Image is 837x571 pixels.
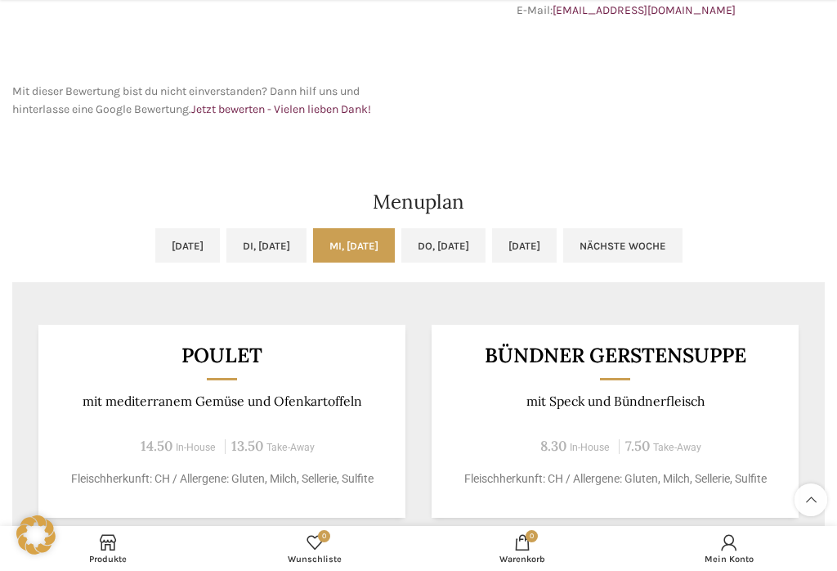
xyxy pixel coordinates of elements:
div: My cart [418,530,626,567]
a: 0 Warenkorb [418,530,626,567]
span: Take-Away [266,442,315,453]
p: mit mediterranem Gemüse und Ofenkartoffeln [59,393,386,409]
span: 0 [318,530,330,542]
h3: POULET [59,345,386,366]
a: Di, [DATE] [226,228,307,263]
span: 7.50 [625,437,650,455]
a: Do, [DATE] [401,228,486,263]
p: Fleischherkunft: CH / Allergene: Gluten, Milch, Sellerie, Sulfite [452,470,779,488]
h3: Bündner Gerstensuppe [452,345,779,366]
a: Mein Konto [626,530,834,567]
span: Produkte [12,554,204,564]
span: 13.50 [231,437,263,455]
p: mit Speck und Bündnerfleisch [452,393,779,409]
a: [EMAIL_ADDRESS][DOMAIN_NAME] [553,3,736,17]
span: Warenkorb [427,554,618,564]
span: Wunschliste [220,554,411,564]
a: Produkte [4,530,212,567]
span: In-House [176,442,216,453]
span: 0 [526,530,538,542]
a: 0 Wunschliste [212,530,419,567]
span: In-House [570,442,610,453]
p: Fleischherkunft: CH / Allergene: Gluten, Milch, Sellerie, Sulfite [59,470,386,488]
a: Jetzt bewerten - Vielen lieben Dank! [191,102,371,116]
h2: Menuplan [12,192,825,212]
span: Mein Konto [634,554,826,564]
a: Mi, [DATE] [313,228,395,263]
span: Take-Away [653,442,701,453]
div: Meine Wunschliste [212,530,419,567]
p: Mit dieser Bewertung bist du nicht einverstanden? Dann hilf uns und hinterlasse eine Google Bewer... [12,83,410,119]
span: 14.50 [141,437,172,455]
a: Nächste Woche [563,228,683,263]
a: [DATE] [155,228,220,263]
a: Scroll to top button [794,483,827,516]
span: 8.30 [540,437,566,455]
a: [DATE] [492,228,557,263]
